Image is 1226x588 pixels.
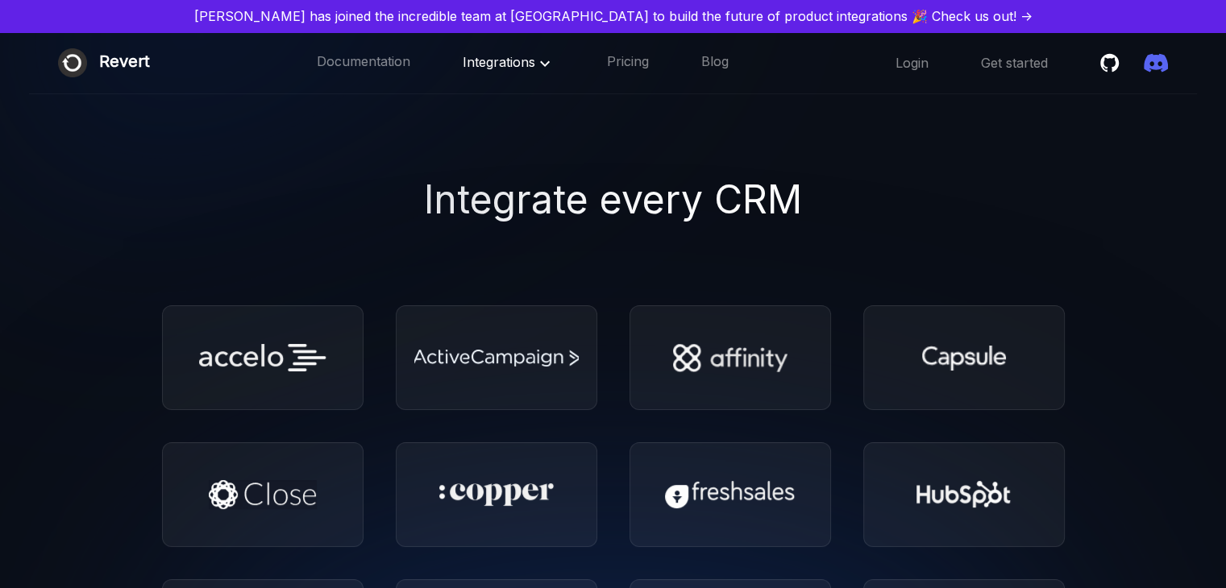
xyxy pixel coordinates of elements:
a: Star revertinc/revert on Github [1100,51,1124,75]
a: Login [896,54,929,72]
a: Pricing [607,52,649,73]
a: Documentation [317,52,410,73]
img: Capsule CRM [922,346,1006,371]
div: Revert [99,48,150,77]
img: Copper CRM [439,483,554,506]
img: Hubspot CRM [916,481,1011,508]
a: [PERSON_NAME] has joined the incredible team at [GEOGRAPHIC_DATA] to build the future of product ... [6,6,1220,26]
img: Affinity CRM [673,344,788,372]
img: Revert logo [58,48,87,77]
span: Integrations [463,54,555,70]
img: Accelo [199,344,326,371]
img: Freshsales CRM [665,481,795,508]
a: Blog [701,52,729,73]
img: Active Campaign [414,350,579,366]
img: Close CRM [209,480,317,509]
a: Get started [981,54,1048,72]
